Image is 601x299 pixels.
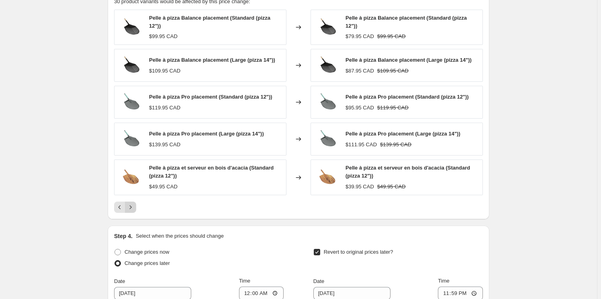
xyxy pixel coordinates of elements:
[239,278,250,284] span: Time
[345,94,469,100] span: Pelle à pizza Pro placement (Standard (pizza 12"))
[149,131,264,137] span: Pelle à pizza Pro placement (Large (pizza 14"))
[119,127,143,151] img: ProPlacementPeelMedium_80x.webp
[324,249,393,255] span: Revert to original prices later?
[119,90,143,114] img: ProPlacementPeelMedium_80x.webp
[114,202,136,213] nav: Pagination
[345,141,377,149] div: $111.95 CAD
[345,15,467,29] span: Pelle à pizza Balance placement (Standard (pizza 12"))
[377,67,409,75] strike: $109.95 CAD
[377,183,406,191] strike: $49.95 CAD
[345,165,470,179] span: Pelle à pizza et serveur en bois d'acacia (Standard (pizza 12"))
[315,166,339,190] img: Acacia_Wood_Pizza_Peel_Server_Medium_efac28c4-91dc-486d-be2e-f4f4042fc32e_80x.webp
[114,232,133,240] h2: Step 4.
[125,202,136,213] button: Next
[136,232,224,240] p: Select when the prices should change
[380,141,411,149] strike: $139.95 CAD
[315,53,339,77] img: Balance_Placement_Peel_Medium_2d5be35f-7e83-4e07-aa28-fe8befdac27c_80x.webp
[149,183,178,191] div: $49.95 CAD
[345,67,374,75] div: $87.95 CAD
[315,15,339,39] img: Balance_Placement_Peel_Medium_2d5be35f-7e83-4e07-aa28-fe8befdac27c_80x.webp
[119,53,143,77] img: Balance_Placement_Peel_Medium_2d5be35f-7e83-4e07-aa28-fe8befdac27c_80x.webp
[149,32,178,40] div: $99.95 CAD
[114,202,125,213] button: Previous
[315,90,339,114] img: ProPlacementPeelMedium_80x.webp
[149,57,275,63] span: Pelle à pizza Balance placement (Large (pizza 14"))
[377,104,409,112] strike: $119.95 CAD
[149,67,180,75] div: $109.95 CAD
[149,141,180,149] div: $139.95 CAD
[149,165,274,179] span: Pelle à pizza et serveur en bois d'acacia (Standard (pizza 12"))
[125,249,169,255] span: Change prices now
[377,32,406,40] strike: $99.95 CAD
[345,32,374,40] div: $79.95 CAD
[149,104,180,112] div: $119.95 CAD
[345,57,472,63] span: Pelle à pizza Balance placement (Large (pizza 14"))
[149,94,272,100] span: Pelle à pizza Pro placement (Standard (pizza 12"))
[315,127,339,151] img: ProPlacementPeelMedium_80x.webp
[119,166,143,190] img: Acacia_Wood_Pizza_Peel_Server_Medium_efac28c4-91dc-486d-be2e-f4f4042fc32e_80x.webp
[114,278,125,284] span: Date
[125,260,170,266] span: Change prices later
[119,15,143,39] img: Balance_Placement_Peel_Medium_2d5be35f-7e83-4e07-aa28-fe8befdac27c_80x.webp
[345,183,374,191] div: $39.95 CAD
[149,15,270,29] span: Pelle à pizza Balance placement (Standard (pizza 12"))
[345,131,460,137] span: Pelle à pizza Pro placement (Large (pizza 14"))
[313,278,324,284] span: Date
[438,278,449,284] span: Time
[345,104,374,112] div: $95.95 CAD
